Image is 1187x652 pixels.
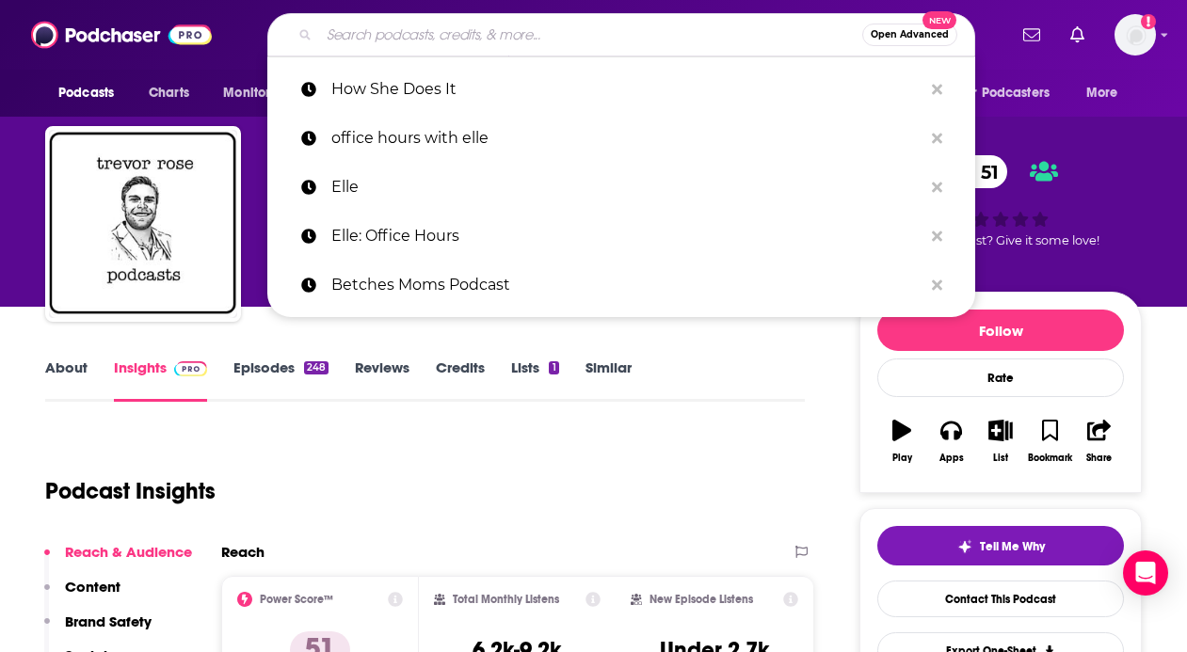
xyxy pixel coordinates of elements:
[45,477,216,505] h1: Podcast Insights
[267,163,975,212] a: Elle
[223,80,290,106] span: Monitoring
[1028,453,1072,464] div: Bookmark
[871,30,949,40] span: Open Advanced
[926,407,975,475] button: Apps
[1075,407,1124,475] button: Share
[44,578,120,612] button: Content
[45,358,88,402] a: About
[943,155,1008,188] a: 51
[1115,14,1156,56] img: User Profile
[877,580,1124,617] a: Contact This Podcast
[319,20,862,50] input: Search podcasts, credits, & more...
[267,114,975,163] a: office hours with elle
[877,407,926,475] button: Play
[1025,407,1074,475] button: Bookmark
[304,361,329,374] div: 248
[114,358,207,402] a: InsightsPodchaser Pro
[1141,14,1156,29] svg: Add a profile image
[1086,80,1118,106] span: More
[1115,14,1156,56] span: Logged in as gabriellaippaso
[44,612,152,647] button: Brand Safety
[959,80,1050,106] span: For Podcasters
[993,453,1008,464] div: List
[436,358,485,402] a: Credits
[877,526,1124,565] button: tell me why sparkleTell Me Why
[233,358,329,402] a: Episodes248
[877,310,1124,351] button: Follow
[58,80,114,106] span: Podcasts
[1016,19,1048,51] a: Show notifications dropdown
[585,358,632,402] a: Similar
[65,578,120,596] p: Content
[45,75,138,111] button: open menu
[922,11,956,29] span: New
[174,361,207,376] img: Podchaser Pro
[65,612,152,630] p: Brand Safety
[877,358,1124,397] div: Rate
[267,65,975,114] a: How She Does It
[962,155,1008,188] span: 51
[149,80,189,106] span: Charts
[902,233,1099,247] span: Good podcast? Give it some love!
[453,593,559,606] h2: Total Monthly Listens
[210,75,314,111] button: open menu
[267,13,975,56] div: Search podcasts, credits, & more...
[44,543,192,578] button: Reach & Audience
[939,453,964,464] div: Apps
[957,539,972,554] img: tell me why sparkle
[1115,14,1156,56] button: Show profile menu
[1123,550,1168,596] div: Open Intercom Messenger
[260,593,333,606] h2: Power Score™
[549,361,558,374] div: 1
[892,453,912,464] div: Play
[49,130,237,318] img: The Trevor Rose Podcast
[511,358,558,402] a: Lists1
[31,17,212,53] img: Podchaser - Follow, Share and Rate Podcasts
[1073,75,1142,111] button: open menu
[976,407,1025,475] button: List
[980,539,1045,554] span: Tell Me Why
[862,24,957,46] button: Open AdvancedNew
[331,261,922,310] p: Betches Moms Podcast
[136,75,201,111] a: Charts
[859,143,1142,260] div: 51Good podcast? Give it some love!
[331,65,922,114] p: How She Does It
[1063,19,1092,51] a: Show notifications dropdown
[1086,453,1112,464] div: Share
[221,543,265,561] h2: Reach
[331,212,922,261] p: Elle: Office Hours
[331,114,922,163] p: office hours with elle
[947,75,1077,111] button: open menu
[650,593,753,606] h2: New Episode Listens
[331,163,922,212] p: Elle
[267,261,975,310] a: Betches Moms Podcast
[65,543,192,561] p: Reach & Audience
[267,212,975,261] a: Elle: Office Hours
[355,358,409,402] a: Reviews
